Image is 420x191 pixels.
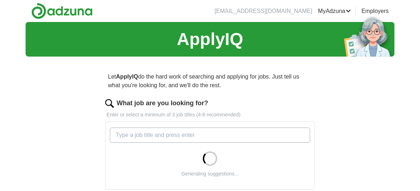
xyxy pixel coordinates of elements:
[215,7,312,15] li: [EMAIL_ADDRESS][DOMAIN_NAME]
[105,99,114,108] img: search.png
[31,3,93,19] img: Adzuna logo
[116,74,138,80] strong: ApplyIQ
[177,26,243,52] h1: ApplyIQ
[117,98,208,108] label: What job are you looking for?
[105,111,315,119] p: Enter or select a minimum of 3 job titles (4-8 recommended)
[105,70,315,93] p: Let do the hard work of searching and applying for jobs. Just tell us what you're looking for, an...
[110,128,310,143] input: Type a job title and press enter
[181,170,239,178] div: Generating suggestions...
[318,7,351,15] a: MyAdzuna
[361,7,389,15] a: Employers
